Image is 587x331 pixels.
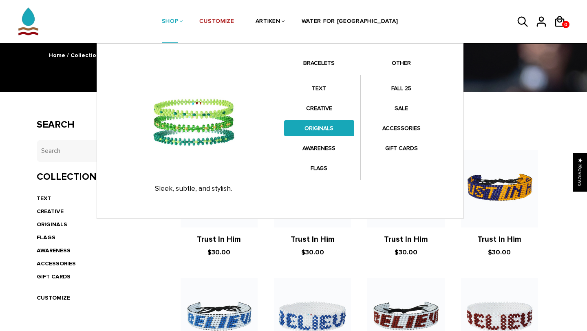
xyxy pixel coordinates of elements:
a: CREATIVE [284,100,354,116]
a: TEXT [284,80,354,96]
a: Trust In Him [197,235,241,244]
a: Collections [71,52,102,59]
a: ORIGINALS [284,120,354,136]
a: WATER FOR [GEOGRAPHIC_DATA] [302,0,398,44]
a: TEXT [37,195,51,202]
div: Click to open Judge.me floating reviews tab [573,153,587,192]
a: ORIGINALS [37,221,67,228]
a: Trust In Him [477,235,521,244]
a: CUSTOMIZE [199,0,234,44]
a: AWARENESS [284,140,354,156]
a: Trust In Him [291,235,335,244]
a: Home [49,52,65,59]
a: Trust In Him [384,235,428,244]
a: BRACELETS [284,58,354,72]
span: $30.00 [488,248,511,256]
a: SALE [366,100,437,116]
span: / [67,52,69,59]
h3: Collections [37,171,156,183]
a: GIFT CARDS [366,140,437,156]
a: OTHER [366,58,437,72]
a: AWARENESS [37,247,71,254]
a: SHOP [162,0,179,44]
a: ACCESSORIES [366,120,437,136]
a: CREATIVE [37,208,64,215]
h3: Search [37,119,156,131]
a: GIFT CARDS [37,273,71,280]
a: FALL 25 [366,80,437,96]
span: 0 [562,20,569,30]
input: Search [37,140,156,162]
a: CUSTOMIZE [37,294,70,301]
p: Sleek, subtle, and stylish. [111,185,276,193]
a: ACCESSORIES [37,260,76,267]
span: $30.00 [395,248,417,256]
a: 0 [562,21,569,28]
a: FLAGS [284,160,354,176]
span: $30.00 [301,248,324,256]
a: ARTIKEN [256,0,280,44]
span: $30.00 [207,248,230,256]
a: FLAGS [37,234,55,241]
